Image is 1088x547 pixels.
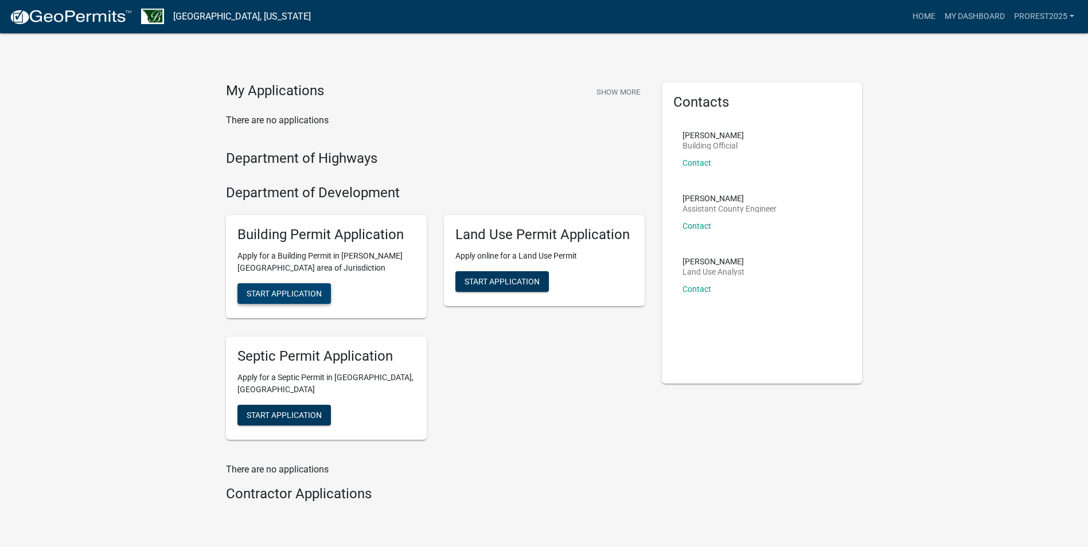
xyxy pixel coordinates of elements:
[1009,6,1079,28] a: ProRest2025
[141,9,164,24] img: Benton County, Minnesota
[237,372,415,396] p: Apply for a Septic Permit in [GEOGRAPHIC_DATA], [GEOGRAPHIC_DATA]
[683,221,711,230] a: Contact
[465,276,540,286] span: Start Application
[673,94,851,111] h5: Contacts
[226,463,645,476] p: There are no applications
[226,486,645,507] wm-workflow-list-section: Contractor Applications
[592,83,645,101] button: Show More
[455,250,633,262] p: Apply online for a Land Use Permit
[237,348,415,365] h5: Septic Permit Application
[237,226,415,243] h5: Building Permit Application
[226,185,645,201] h4: Department of Development
[683,158,711,167] a: Contact
[683,205,777,213] p: Assistant County Engineer
[226,114,645,127] p: There are no applications
[226,150,645,167] h4: Department of Highways
[455,226,633,243] h5: Land Use Permit Application
[237,405,331,425] button: Start Application
[247,288,322,298] span: Start Application
[683,194,777,202] p: [PERSON_NAME]
[226,486,645,502] h4: Contractor Applications
[237,283,331,304] button: Start Application
[940,6,1009,28] a: My Dashboard
[683,142,744,150] p: Building Official
[455,271,549,292] button: Start Application
[173,7,311,26] a: [GEOGRAPHIC_DATA], [US_STATE]
[683,268,744,276] p: Land Use Analyst
[226,83,324,100] h4: My Applications
[683,284,711,294] a: Contact
[683,131,744,139] p: [PERSON_NAME]
[237,250,415,274] p: Apply for a Building Permit in [PERSON_NAME][GEOGRAPHIC_DATA] area of Jurisdiction
[908,6,940,28] a: Home
[683,257,744,265] p: [PERSON_NAME]
[247,410,322,419] span: Start Application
